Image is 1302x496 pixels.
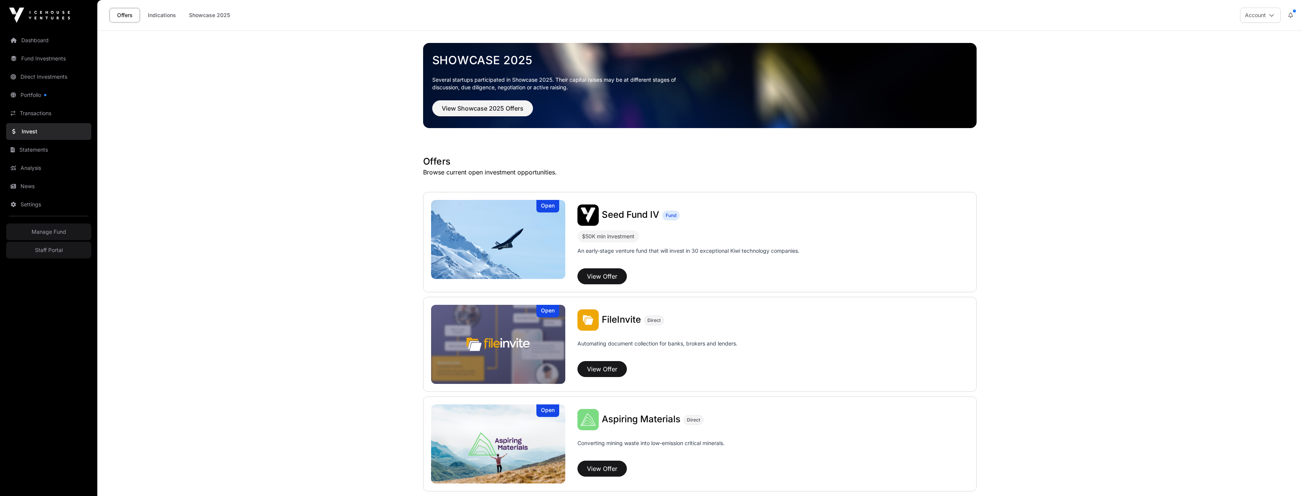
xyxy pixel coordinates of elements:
img: FileInvite [577,309,599,331]
p: Automating document collection for banks, brokers and lenders. [577,340,737,358]
div: $50K min investment [582,232,634,241]
a: View Showcase 2025 Offers [432,108,533,116]
span: Direct [647,317,661,323]
a: Analysis [6,160,91,176]
div: $50K min investment [577,230,639,242]
span: View Showcase 2025 Offers [442,104,523,113]
div: Open [536,404,559,417]
a: Aspiring Materials [602,415,680,425]
button: View Offer [577,268,627,284]
p: An early-stage venture fund that will invest in 30 exceptional Kiwi technology companies. [577,247,799,255]
img: Showcase 2025 [423,43,977,128]
div: Open [536,305,559,317]
h1: Offers [423,155,977,168]
div: Open [536,200,559,212]
a: Portfolio [6,87,91,103]
img: FileInvite [431,305,566,384]
img: Seed Fund IV [577,204,599,226]
p: Converting mining waste into low-emission critical minerals. [577,439,725,458]
a: Direct Investments [6,68,91,85]
span: Fund [666,212,676,219]
img: Aspiring Materials [431,404,566,483]
p: Several startups participated in Showcase 2025. Their capital raises may be at different stages o... [432,76,688,91]
iframe: Chat Widget [1264,460,1302,496]
img: Icehouse Ventures Logo [9,8,70,23]
a: Seed Fund IV [602,210,659,220]
a: Statements [6,141,91,158]
a: Fund Investments [6,50,91,67]
span: Direct [687,417,700,423]
img: Aspiring Materials [577,409,599,430]
button: View Offer [577,461,627,477]
a: FileInviteOpen [431,305,566,384]
a: Offers [109,8,140,22]
a: Transactions [6,105,91,122]
a: Dashboard [6,32,91,49]
button: View Offer [577,361,627,377]
img: Seed Fund IV [431,200,566,279]
a: Seed Fund IVOpen [431,200,566,279]
button: Account [1240,8,1281,23]
span: Aspiring Materials [602,414,680,425]
span: FileInvite [602,314,641,325]
a: Showcase 2025 [184,8,235,22]
a: Invest [6,123,91,140]
a: News [6,178,91,195]
a: Manage Fund [6,223,91,240]
a: FileInvite [602,315,641,325]
a: Indications [143,8,181,22]
a: Showcase 2025 [432,53,967,67]
a: Settings [6,196,91,213]
a: Staff Portal [6,242,91,258]
a: Aspiring MaterialsOpen [431,404,566,483]
button: View Showcase 2025 Offers [432,100,533,116]
p: Browse current open investment opportunities. [423,168,977,177]
span: Seed Fund IV [602,209,659,220]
